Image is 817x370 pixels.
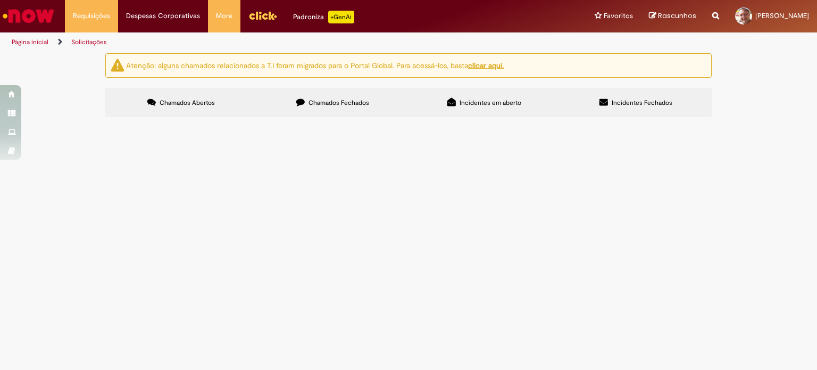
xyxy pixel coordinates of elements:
[468,60,504,70] a: clicar aqui.
[658,11,696,21] span: Rascunhos
[604,11,633,21] span: Favoritos
[755,11,809,20] span: [PERSON_NAME]
[460,98,521,107] span: Incidentes em aberto
[216,11,232,21] span: More
[309,98,369,107] span: Chamados Fechados
[126,11,200,21] span: Despesas Corporativas
[71,38,107,46] a: Solicitações
[612,98,672,107] span: Incidentes Fechados
[73,11,110,21] span: Requisições
[1,5,56,27] img: ServiceNow
[8,32,537,52] ul: Trilhas de página
[293,11,354,23] div: Padroniza
[160,98,215,107] span: Chamados Abertos
[126,60,504,70] ng-bind-html: Atenção: alguns chamados relacionados a T.I foram migrados para o Portal Global. Para acessá-los,...
[649,11,696,21] a: Rascunhos
[328,11,354,23] p: +GenAi
[248,7,277,23] img: click_logo_yellow_360x200.png
[12,38,48,46] a: Página inicial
